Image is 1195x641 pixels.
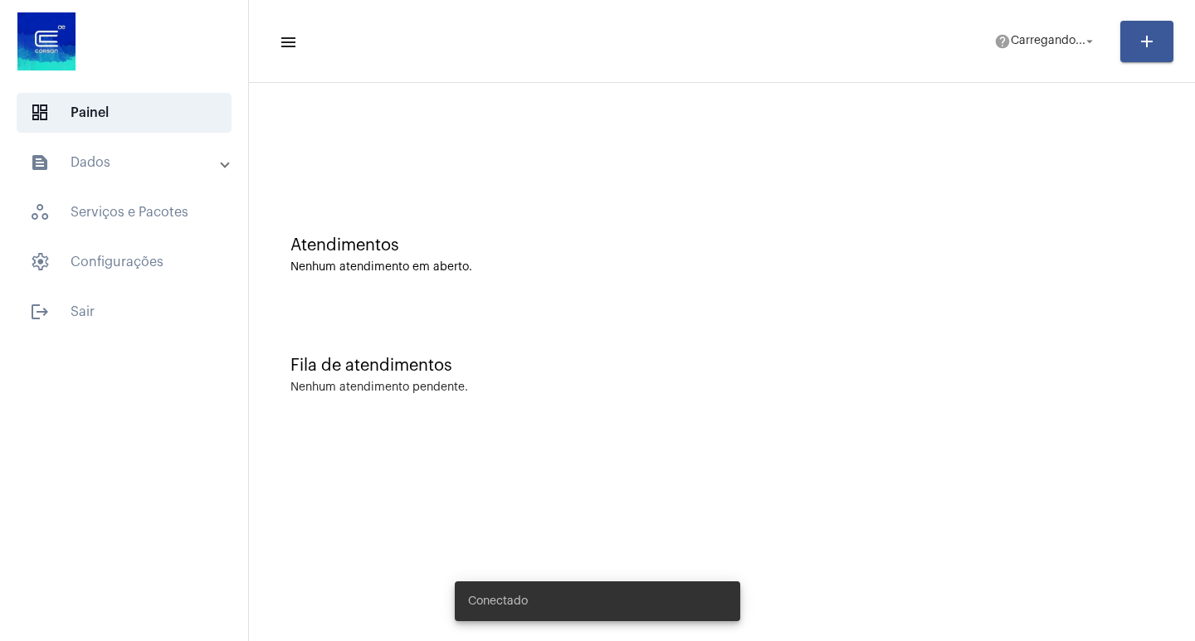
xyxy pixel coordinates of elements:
[17,292,232,332] span: Sair
[17,192,232,232] span: Serviços e Pacotes
[30,153,222,172] mat-panel-title: Dados
[1011,36,1085,47] span: Carregando...
[290,357,1154,375] div: Fila de atendimentos
[30,302,50,322] mat-icon: sidenav icon
[30,153,50,172] mat-icon: sidenav icon
[10,143,248,182] mat-expansion-panel-header: sidenav iconDados
[30,252,50,272] span: sidenav icon
[994,33,1011,50] mat-icon: help
[290,236,1154,255] div: Atendimentos
[13,8,80,75] img: d4669ae0-8c07-2337-4f67-34b0df7f5ae4.jpeg
[17,242,232,282] span: Configurações
[984,25,1107,58] button: Carregando...
[279,32,295,52] mat-icon: sidenav icon
[290,381,468,394] div: Nenhum atendimento pendente.
[290,261,1154,274] div: Nenhum atendimento em aberto.
[30,103,50,123] span: sidenav icon
[1082,34,1097,49] mat-icon: arrow_drop_down
[30,202,50,222] span: sidenav icon
[468,593,528,609] span: Conectado
[17,93,232,133] span: Painel
[1137,32,1157,51] mat-icon: add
